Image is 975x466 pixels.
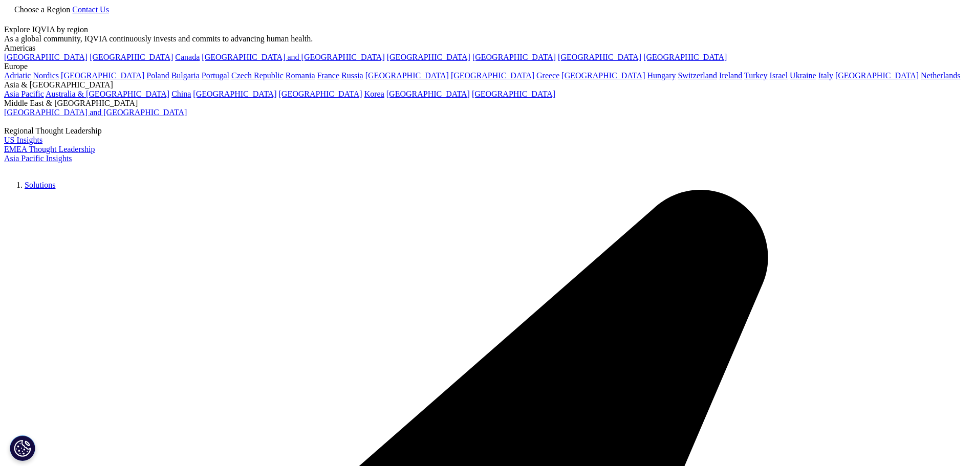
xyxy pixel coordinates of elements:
a: Contact Us [72,5,109,14]
a: Solutions [25,181,55,189]
div: Europe [4,62,971,71]
div: Middle East & [GEOGRAPHIC_DATA] [4,99,971,108]
a: [GEOGRAPHIC_DATA] and [GEOGRAPHIC_DATA] [202,53,384,61]
a: Czech Republic [231,71,284,80]
a: Adriatic [4,71,31,80]
a: Romania [286,71,315,80]
a: [GEOGRAPHIC_DATA] [643,53,727,61]
a: [GEOGRAPHIC_DATA] [387,53,470,61]
a: Asia Pacific Insights [4,154,72,163]
a: China [171,90,191,98]
a: [GEOGRAPHIC_DATA] [558,53,641,61]
a: [GEOGRAPHIC_DATA] [472,90,555,98]
div: Americas [4,43,971,53]
a: US Insights [4,136,42,144]
a: Greece [536,71,559,80]
a: France [317,71,340,80]
a: Portugal [202,71,229,80]
a: Canada [175,53,200,61]
a: [GEOGRAPHIC_DATA] [365,71,449,80]
a: [GEOGRAPHIC_DATA] [451,71,534,80]
div: Regional Thought Leadership [4,126,971,136]
button: Cookie Settings [10,435,35,461]
a: Korea [364,90,384,98]
a: Poland [146,71,169,80]
a: Ukraine [790,71,816,80]
div: Explore IQVIA by region [4,25,971,34]
a: [GEOGRAPHIC_DATA] [61,71,144,80]
a: Switzerland [678,71,717,80]
a: Bulgaria [171,71,200,80]
a: [GEOGRAPHIC_DATA] and [GEOGRAPHIC_DATA] [4,108,187,117]
a: Asia Pacific [4,90,44,98]
a: Italy [818,71,833,80]
a: Nordics [33,71,59,80]
a: Hungary [647,71,676,80]
a: [GEOGRAPHIC_DATA] [561,71,645,80]
div: As a global community, IQVIA continuously invests and commits to advancing human health. [4,34,971,43]
a: [GEOGRAPHIC_DATA] [386,90,470,98]
a: [GEOGRAPHIC_DATA] [472,53,556,61]
a: Netherlands [921,71,960,80]
a: Russia [341,71,363,80]
a: Israel [770,71,788,80]
a: Ireland [719,71,742,80]
a: [GEOGRAPHIC_DATA] [279,90,362,98]
a: EMEA Thought Leadership [4,145,95,153]
span: Choose a Region [14,5,70,14]
a: [GEOGRAPHIC_DATA] [4,53,88,61]
a: [GEOGRAPHIC_DATA] [193,90,276,98]
a: [GEOGRAPHIC_DATA] [90,53,173,61]
a: Australia & [GEOGRAPHIC_DATA] [46,90,169,98]
a: [GEOGRAPHIC_DATA] [835,71,919,80]
div: Asia & [GEOGRAPHIC_DATA] [4,80,971,90]
a: Turkey [744,71,768,80]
